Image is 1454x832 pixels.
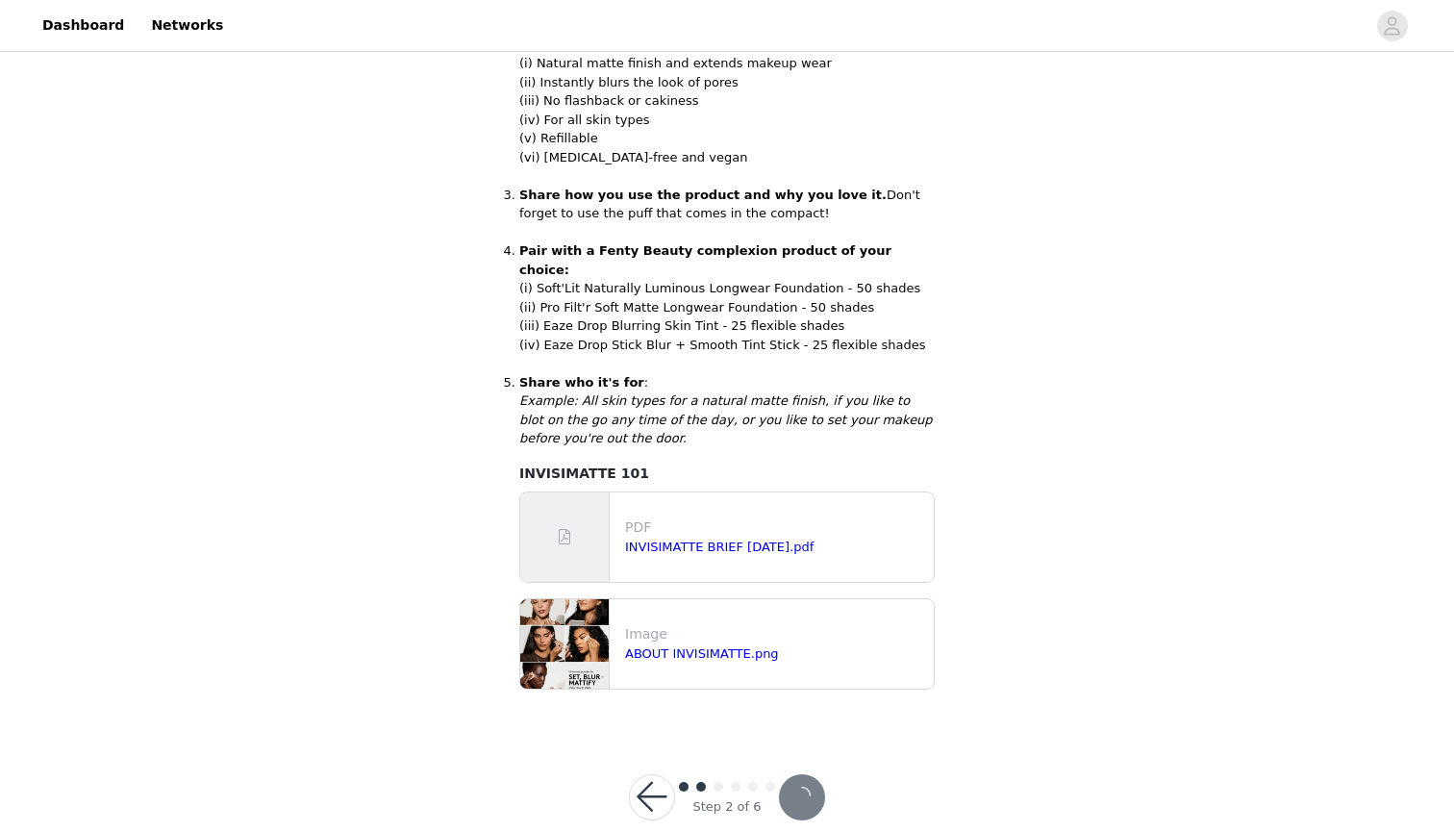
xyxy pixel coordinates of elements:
li: (i) Natural matte finish and extends makeup wear (ii) Instantly blurs the look of pores (iii) No ... [519,36,935,186]
strong: Share who it's for [519,375,644,390]
strong: Share how you use the product and why you love it. [519,188,887,202]
a: ABOUT INVISIMATTE.png [625,646,779,661]
strong: Pair with a Fenty Beauty complexion product of your choice: [519,243,891,277]
a: Dashboard [31,4,136,47]
li: Don't forget to use the puff that comes in the compact! [519,186,935,242]
a: Networks [139,4,235,47]
h4: INVISIMATTE 101 [519,464,935,484]
li: : [519,373,935,448]
div: avatar [1383,11,1401,41]
p: PDF [625,517,926,538]
img: file [520,599,609,689]
a: INVISIMATTE BRIEF [DATE].pdf [625,540,814,554]
em: Example: All skin types for a natural matte finish, if you like to blot on the go any time of the... [519,393,933,445]
div: Step 2 of 6 [692,797,761,817]
p: Image [625,624,926,644]
li: (i) Soft'Lit Naturally Luminous Longwear Foundation - 50 shades (ii) Pro Filt'r Soft Matte Longwe... [519,241,935,373]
